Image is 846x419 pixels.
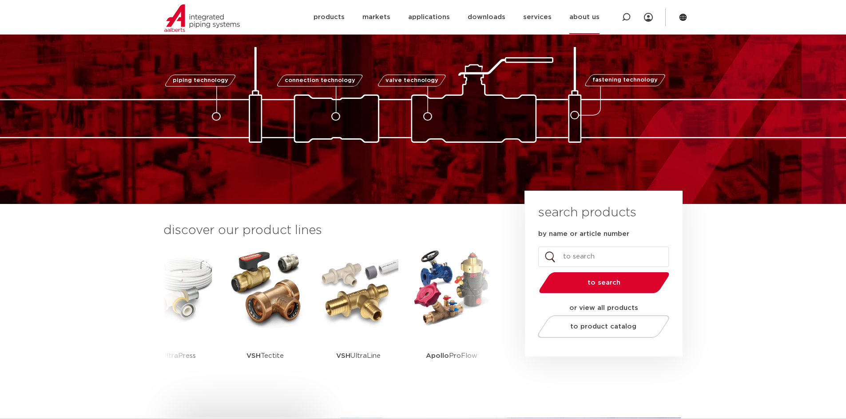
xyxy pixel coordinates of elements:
a: VSHTectite [225,248,305,384]
font: UltraLine [350,352,381,359]
font: applications [408,14,450,20]
font: UltraPress [162,352,196,359]
a: UltraPress [132,248,212,384]
font: Apollo [426,352,449,359]
font: VSH [336,352,350,359]
font: piping technology [173,78,228,83]
font: ProFlow [449,352,477,359]
font: VSH [246,352,261,359]
font: discover our product lines [163,224,322,237]
font: to search [588,279,620,286]
font: to product catalog [570,323,636,330]
font: fastening technology [592,78,658,83]
a: VSHUltraLine [318,248,398,384]
font: valve technology [385,78,438,83]
font: by name or article number [538,231,629,238]
font: connection technology [284,78,355,83]
a: to product catalog [535,315,671,338]
input: to search [538,247,669,267]
font: services [523,14,552,20]
font: products [314,14,345,20]
font: search products [538,207,636,219]
a: ApolloProFlow [412,248,492,384]
font: Tectite [261,352,284,359]
font: downloads [468,14,505,20]
font: or view all products [569,305,638,311]
button: to search [535,271,673,294]
font: markets [362,14,390,20]
font: about us [569,14,600,20]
